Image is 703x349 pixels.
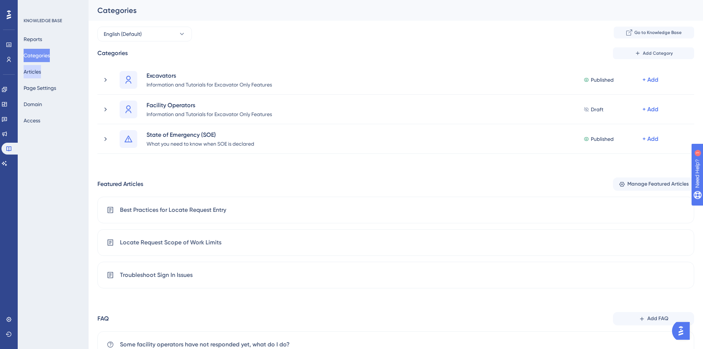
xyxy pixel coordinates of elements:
[146,139,255,148] div: What you need to know when SOE is declared
[634,30,682,35] span: Go to Knowledge Base
[146,101,272,109] div: Facility Operators
[120,206,226,214] span: Best Practices for Locate Request Entry
[627,180,689,189] span: Manage Featured Articles
[24,65,41,78] button: Articles
[24,98,42,111] button: Domain
[24,18,62,24] div: KNOWLEDGE BASE
[613,47,694,59] button: Add Category
[24,114,40,127] button: Access
[120,340,290,349] span: Some facility operators have not responded yet, what do I do?
[97,27,192,41] button: English (Default)
[120,271,193,279] span: Troubleshoot Sign In Issues
[591,105,603,114] span: Draft
[591,75,614,84] span: Published
[97,180,143,189] div: Featured Articles
[51,4,54,10] div: 1
[17,2,46,11] span: Need Help?
[643,50,673,56] span: Add Category
[146,80,272,89] div: Information and Tutorials for Excavator Only Features
[642,135,658,143] div: + Add
[647,314,668,323] span: Add FAQ
[642,105,658,114] div: + Add
[642,75,658,84] div: + Add
[104,30,142,38] span: English (Default)
[614,27,694,38] button: Go to Knowledge Base
[97,314,109,323] div: FAQ
[120,238,221,247] span: Locate Request Scope of Work Limits
[24,49,50,62] button: Categories
[24,33,42,46] button: Reports
[24,81,56,95] button: Page Settings
[591,135,614,143] span: Published
[613,177,694,191] button: Manage Featured Articles
[97,5,676,16] div: Categories
[672,320,694,342] iframe: UserGuiding AI Assistant Launcher
[97,49,128,58] div: Categories
[613,312,694,325] button: Add FAQ
[146,109,272,118] div: Information and Tutorials for Excavator Only Features
[146,71,272,80] div: Excavators
[146,130,255,139] div: State of Emergency (SOE)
